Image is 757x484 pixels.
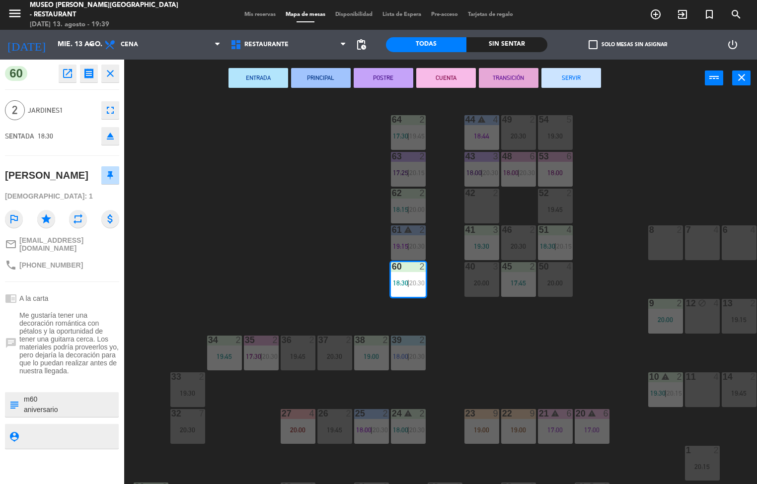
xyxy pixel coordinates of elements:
[589,40,667,49] label: Solo mesas sin asignar
[538,279,573,286] div: 20:00
[281,12,330,17] span: Mapa de mesas
[685,463,720,470] div: 20:15
[407,132,409,140] span: |
[318,409,319,418] div: 26
[371,426,373,434] span: |
[493,262,499,271] div: 3
[566,225,572,234] div: 4
[530,225,535,234] div: 2
[409,242,425,250] span: 20:30
[170,426,205,433] div: 20:30
[603,409,609,418] div: 6
[207,353,242,360] div: 19:45
[317,426,352,433] div: 19:45
[409,169,425,177] span: 20:15
[493,152,499,161] div: 3
[407,206,409,213] span: |
[501,133,536,139] div: 20:30
[281,353,315,360] div: 19:45
[393,132,408,140] span: 17:30
[650,389,666,397] span: 19:30
[346,409,352,418] div: 2
[101,65,119,82] button: close
[713,299,719,308] div: 4
[5,100,25,120] span: 2
[661,372,670,381] i: warning
[677,372,682,381] div: 2
[5,292,17,304] i: chrome_reader_mode
[121,41,138,48] span: Cena
[566,152,572,161] div: 6
[503,169,519,177] span: 18:00
[723,299,723,308] div: 13
[493,115,499,124] div: 4
[465,225,466,234] div: 41
[5,66,27,81] span: 60
[465,262,466,271] div: 40
[101,210,119,228] i: attach_money
[730,8,742,20] i: search
[750,299,756,308] div: 2
[713,225,719,234] div: 4
[538,133,573,139] div: 19:30
[171,372,172,381] div: 33
[419,152,425,161] div: 2
[407,169,409,177] span: |
[5,259,17,271] i: phone
[228,68,288,88] button: ENTRADA
[479,68,538,88] button: TRANSICIÓN
[727,39,739,51] i: power_settings_new
[750,225,756,234] div: 4
[5,337,17,349] i: chat
[309,409,315,418] div: 4
[530,262,535,271] div: 2
[464,243,499,250] div: 19:30
[5,188,119,205] div: [DEMOGRAPHIC_DATA]: 1
[281,426,315,433] div: 20:00
[309,336,315,345] div: 2
[464,279,499,286] div: 20:00
[501,426,536,433] div: 19:00
[493,409,499,418] div: 9
[722,390,757,397] div: 19:45
[538,206,573,213] div: 19:45
[493,189,499,198] div: 2
[373,426,388,434] span: 20:30
[317,353,352,360] div: 20:30
[199,409,205,418] div: 7
[541,68,601,88] button: SERVIR
[199,372,205,381] div: 2
[101,127,119,145] button: eject
[575,426,609,433] div: 17:00
[407,242,409,250] span: |
[530,115,535,124] div: 2
[235,336,241,345] div: 2
[713,446,719,455] div: 2
[463,12,518,17] span: Tarjetas de regalo
[318,336,319,345] div: 37
[5,238,17,250] i: mail_outline
[723,225,723,234] div: 6
[501,243,536,250] div: 20:30
[104,130,116,142] i: eject
[386,37,466,52] div: Todas
[5,210,23,228] i: outlined_flag
[556,242,572,250] span: 20:15
[5,167,88,184] div: [PERSON_NAME]
[85,39,97,51] i: arrow_drop_down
